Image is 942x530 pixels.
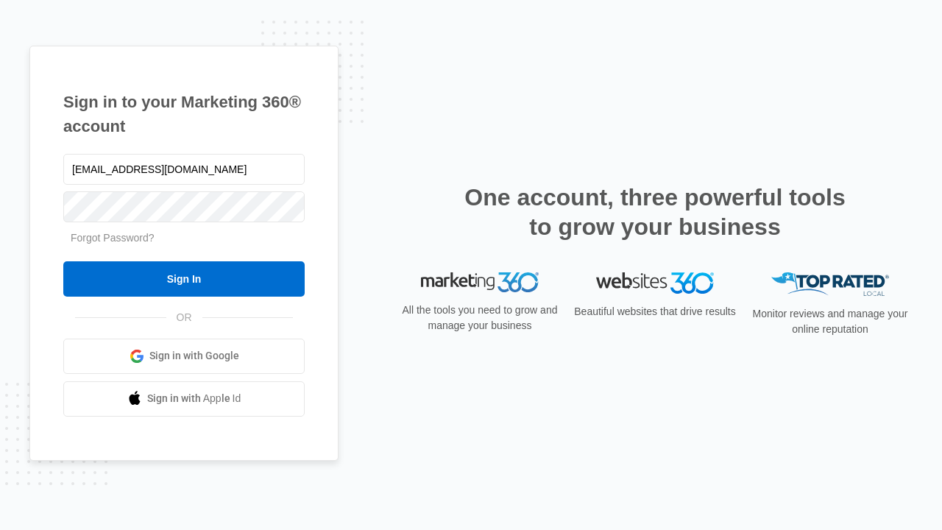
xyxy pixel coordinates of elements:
[771,272,889,297] img: Top Rated Local
[166,310,202,325] span: OR
[71,232,155,244] a: Forgot Password?
[460,183,850,241] h2: One account, three powerful tools to grow your business
[63,381,305,417] a: Sign in with Apple Id
[63,339,305,374] a: Sign in with Google
[63,261,305,297] input: Sign In
[147,391,241,406] span: Sign in with Apple Id
[63,90,305,138] h1: Sign in to your Marketing 360® account
[748,306,913,337] p: Monitor reviews and manage your online reputation
[397,303,562,333] p: All the tools you need to grow and manage your business
[63,154,305,185] input: Email
[149,348,239,364] span: Sign in with Google
[421,272,539,293] img: Marketing 360
[596,272,714,294] img: Websites 360
[573,304,737,319] p: Beautiful websites that drive results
